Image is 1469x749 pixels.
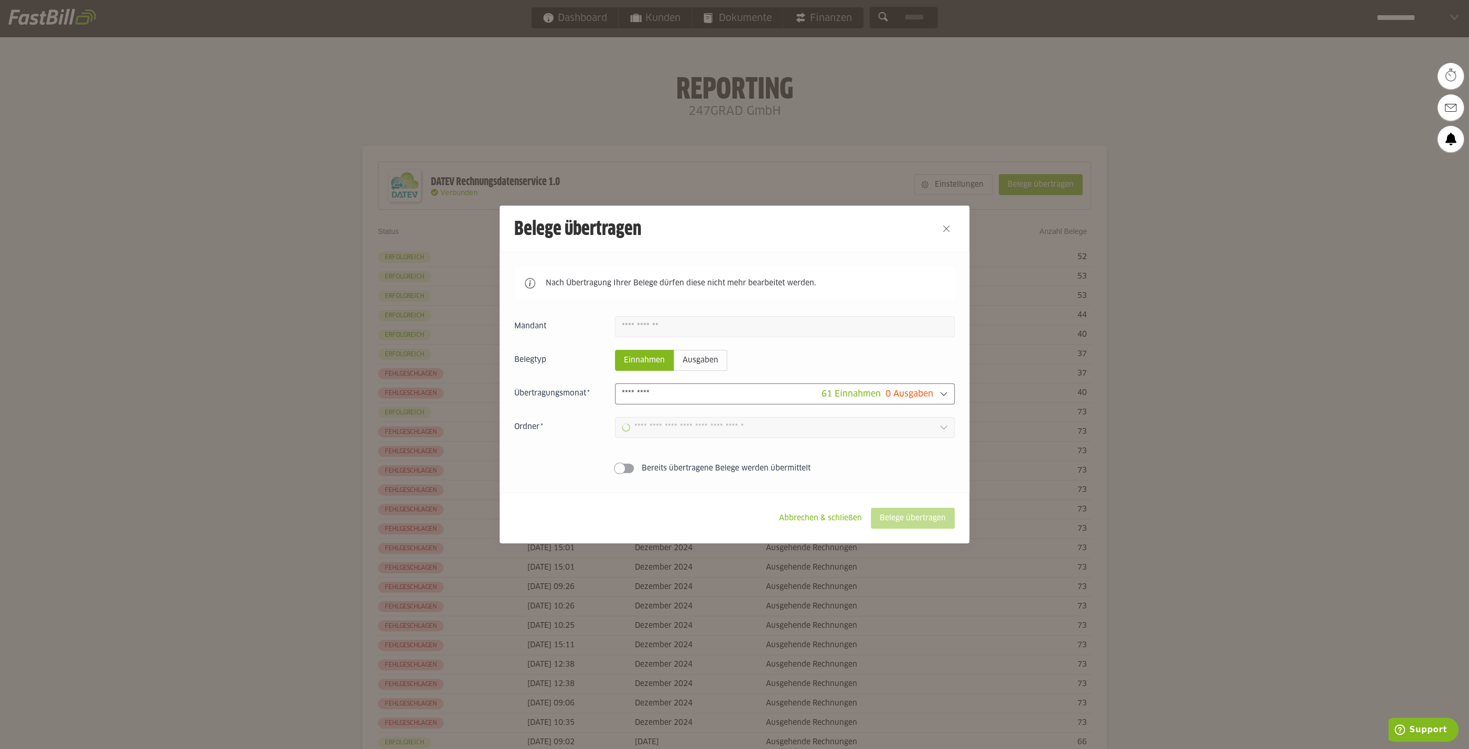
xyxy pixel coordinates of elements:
[674,350,727,371] sl-radio-button: Ausgaben
[1388,718,1459,744] iframe: Öffnet ein Widget, in dem Sie weitere Informationen finden
[885,390,933,398] span: 0 Ausgaben
[615,350,674,371] sl-radio-button: Einnahmen
[822,390,881,398] span: 61 Einnahmen
[871,508,955,529] sl-button: Belege übertragen
[770,508,871,529] sl-button: Abbrechen & schließen
[514,463,955,474] sl-switch: Bereits übertragene Belege werden übermittelt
